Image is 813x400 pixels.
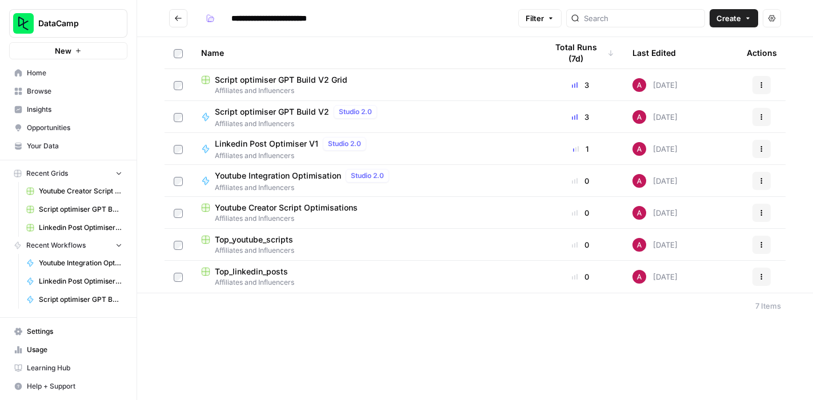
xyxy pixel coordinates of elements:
span: Learning Hub [27,363,122,373]
span: Filter [526,13,544,24]
div: Last Edited [632,37,676,68]
a: Linkedin Post Optimiser V1 Grid [21,219,127,237]
div: 3 [547,111,614,123]
span: Youtube Integration Optimisation [215,170,341,181]
span: Youtube Integration Optimisation [39,258,122,268]
span: Script optimiser GPT Build V2 Grid [39,204,122,215]
div: [DATE] [632,238,678,252]
div: [DATE] [632,270,678,284]
span: Script optimiser GPT Build V2 [215,106,329,118]
span: Top_linkedin_posts [215,266,288,277]
img: DataCamp Logo [13,13,34,34]
a: Your Data [9,137,127,155]
span: Affiliates and Influencers [201,86,528,96]
button: Workspace: DataCamp [9,9,127,38]
span: Youtube Creator Script Optimisations [215,202,358,213]
a: Linkedin Post Optimiser V1Studio 2.0Affiliates and Influencers [201,137,528,161]
a: Linkedin Post Optimiser V1 [21,272,127,290]
span: Affiliates and Influencers [201,213,528,224]
img: 43c7ryrks7gay32ec4w6nmwi11rw [632,78,646,92]
img: 43c7ryrks7gay32ec4w6nmwi11rw [632,238,646,252]
a: Youtube Creator Script OptimisationsAffiliates and Influencers [201,202,528,224]
div: [DATE] [632,78,678,92]
div: 0 [547,271,614,282]
span: Create [716,13,741,24]
div: Name [201,37,528,68]
div: 0 [547,239,614,250]
span: Recent Workflows [26,240,86,250]
div: Total Runs (7d) [547,37,614,68]
div: 7 Items [755,300,781,312]
div: 0 [547,175,614,187]
span: Insights [27,104,122,115]
div: [DATE] [632,174,678,188]
span: Linkedin Post Optimiser V1 [215,138,318,150]
a: Opportunities [9,119,127,137]
div: Actions [747,37,777,68]
div: 0 [547,207,614,219]
button: Filter [518,9,562,27]
span: Linkedin Post Optimiser V1 [39,276,122,286]
span: DataCamp [38,18,107,29]
img: 43c7ryrks7gay32ec4w6nmwi11rw [632,110,646,124]
div: [DATE] [632,142,678,156]
span: Script optimiser GPT Build V2 [39,294,122,305]
span: Affiliates and Influencers [215,183,394,193]
img: 43c7ryrks7gay32ec4w6nmwi11rw [632,142,646,156]
img: 43c7ryrks7gay32ec4w6nmwi11rw [632,174,646,188]
div: 3 [547,79,614,91]
a: Youtube Integration Optimisation [21,254,127,272]
span: Youtube Creator Script Optimisations [39,186,122,196]
a: Settings [9,322,127,341]
button: New [9,42,127,59]
input: Search [584,13,700,24]
span: Studio 2.0 [328,139,361,149]
a: Top_youtube_scriptsAffiliates and Influencers [201,234,528,256]
span: Settings [27,326,122,337]
button: Help + Support [9,377,127,395]
span: Studio 2.0 [339,107,372,117]
span: Top_youtube_scripts [215,234,293,245]
span: Linkedin Post Optimiser V1 Grid [39,223,122,233]
img: 43c7ryrks7gay32ec4w6nmwi11rw [632,270,646,284]
a: Browse [9,82,127,100]
span: Affiliates and Influencers [215,151,371,161]
span: Your Data [27,141,122,151]
div: [DATE] [632,110,678,124]
a: Home [9,64,127,82]
span: Affiliates and Influencers [215,119,382,129]
a: Insights [9,100,127,119]
span: Browse [27,86,122,96]
button: Create [710,9,758,27]
span: Studio 2.0 [351,171,384,181]
a: Script optimiser GPT Build V2 [21,290,127,309]
a: Script optimiser GPT Build V2Studio 2.0Affiliates and Influencers [201,105,528,129]
span: Opportunities [27,123,122,133]
a: Youtube Integration OptimisationStudio 2.0Affiliates and Influencers [201,169,528,193]
img: 43c7ryrks7gay32ec4w6nmwi11rw [632,206,646,220]
span: Affiliates and Influencers [201,245,528,256]
span: Recent Grids [26,168,68,179]
div: 1 [547,143,614,155]
span: Affiliates and Influencers [201,277,528,288]
a: Youtube Creator Script Optimisations [21,182,127,200]
div: [DATE] [632,206,678,220]
a: Script optimiser GPT Build V2 GridAffiliates and Influencers [201,74,528,96]
span: Usage [27,345,122,355]
a: Usage [9,341,127,359]
button: Go back [169,9,187,27]
span: Help + Support [27,381,122,391]
span: Script optimiser GPT Build V2 Grid [215,74,347,86]
a: Top_linkedin_postsAffiliates and Influencers [201,266,528,288]
button: Recent Grids [9,165,127,182]
span: Home [27,68,122,78]
a: Script optimiser GPT Build V2 Grid [21,200,127,219]
button: Recent Workflows [9,237,127,254]
a: Learning Hub [9,359,127,377]
span: New [55,45,71,56]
